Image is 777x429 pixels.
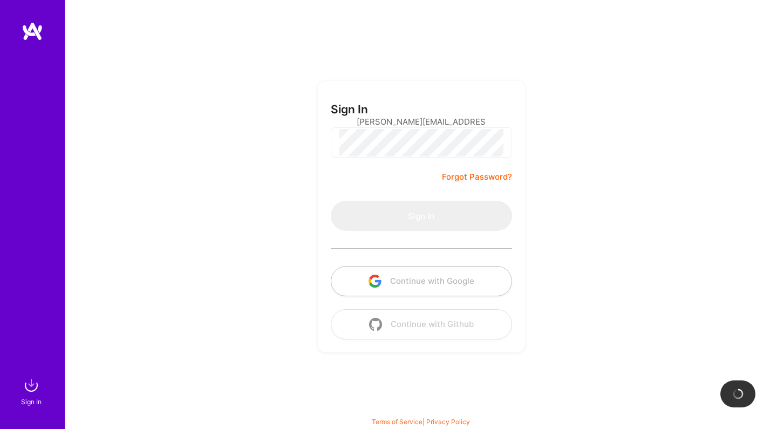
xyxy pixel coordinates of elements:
div: © 2025 ATeams Inc., All rights reserved. [65,397,777,424]
span: | [372,418,470,426]
button: Continue with Github [331,309,512,339]
img: icon [369,275,381,288]
div: Sign In [21,396,42,407]
a: Terms of Service [372,418,422,426]
a: Forgot Password? [442,171,512,183]
img: icon [369,318,382,331]
input: Email... [357,108,486,135]
a: Privacy Policy [426,418,470,426]
a: sign inSign In [23,374,42,407]
h3: Sign In [331,103,368,116]
img: loading [731,387,745,401]
img: sign in [21,374,42,396]
img: logo [22,22,43,41]
button: Continue with Google [331,266,512,296]
button: Sign In [331,201,512,231]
